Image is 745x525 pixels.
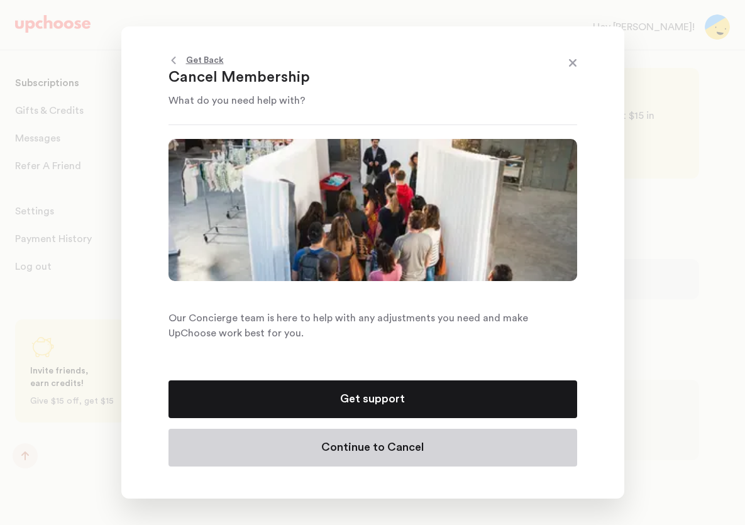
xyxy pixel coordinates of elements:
[168,429,577,467] button: Continue to Cancel
[168,311,577,341] p: Our Concierge team is here to help with any adjustments you need and make UpChoose work best for ...
[168,139,577,281] img: Cancel Membership
[168,68,546,88] p: Cancel Membership
[321,440,424,455] p: Continue to Cancel
[168,93,546,108] p: What do you need help with?
[186,53,224,68] p: Get Back
[340,392,405,407] p: Get support
[168,380,577,418] button: Get support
